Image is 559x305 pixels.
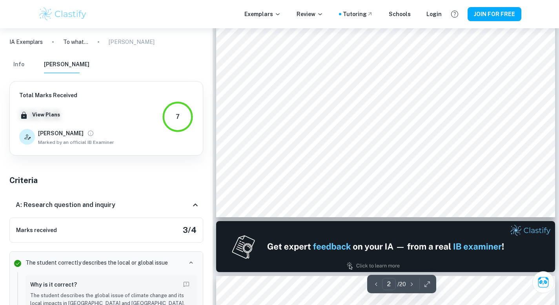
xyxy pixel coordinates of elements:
button: Help and Feedback [448,7,461,21]
a: IA Exemplars [9,38,43,46]
button: Ask Clai [532,271,554,293]
button: View Plans [30,109,62,121]
p: The student correctly describes the local or global issue [25,258,168,267]
button: [PERSON_NAME] [44,56,89,73]
p: [PERSON_NAME] [109,38,155,46]
h6: Total Marks Received [19,91,114,100]
button: Report mistake/confusion [181,279,192,290]
p: To what extent do CO2 emissions contribute to the variations in average temperatures in [GEOGRAPH... [63,38,88,46]
p: Exemplars [244,10,281,18]
button: Info [9,56,28,73]
h6: Marks received [16,226,57,234]
h6: Why is it correct? [30,280,77,289]
img: Ad [216,221,555,272]
h6: A: Research question and inquiry [16,200,115,210]
p: / 20 [397,280,406,289]
a: Schools [389,10,411,18]
img: Clastify logo [38,6,88,22]
svg: Correct [13,259,22,268]
a: Tutoring [343,10,373,18]
span: Marked by an official IB Examiner [38,139,114,146]
h5: 3 / 4 [183,224,197,236]
button: View full profile [85,128,96,139]
p: Review [297,10,323,18]
h5: Criteria [9,174,203,186]
button: JOIN FOR FREE [468,7,521,21]
div: A: Research question and inquiry [9,192,203,218]
div: 7 [176,112,180,122]
a: Login [426,10,442,18]
h6: [PERSON_NAME] [38,129,84,138]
